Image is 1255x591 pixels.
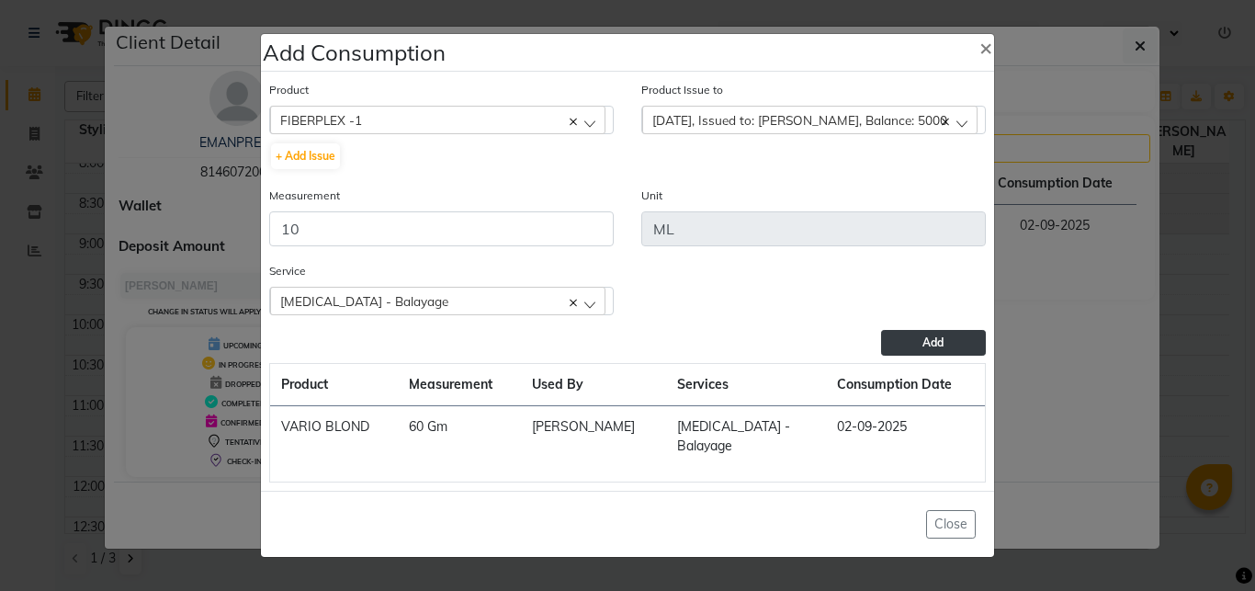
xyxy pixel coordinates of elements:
button: Close [926,510,976,539]
td: [MEDICAL_DATA] - Balayage [666,406,826,468]
button: Add [881,330,986,356]
td: [PERSON_NAME] [521,406,666,468]
button: Close [965,21,1007,73]
td: VARIO BLOND [270,406,398,468]
span: Add [922,335,944,349]
label: Product Issue to [641,82,723,98]
label: Unit [641,188,662,204]
td: 60 Gm [398,406,521,468]
button: + Add Issue [271,143,340,169]
h4: Add Consumption [263,36,446,69]
span: FIBERPLEX -1 [280,112,362,128]
th: Measurement [398,364,521,406]
span: × [979,33,992,61]
label: Product [269,82,309,98]
span: [DATE], Issued to: [PERSON_NAME], Balance: 5000 [652,112,947,128]
td: 02-09-2025 [826,406,985,468]
th: Used By [521,364,666,406]
th: Services [666,364,826,406]
th: Consumption Date [826,364,985,406]
span: [MEDICAL_DATA] - Balayage [280,293,448,309]
label: Service [269,263,306,279]
label: Measurement [269,188,340,204]
th: Product [270,364,398,406]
